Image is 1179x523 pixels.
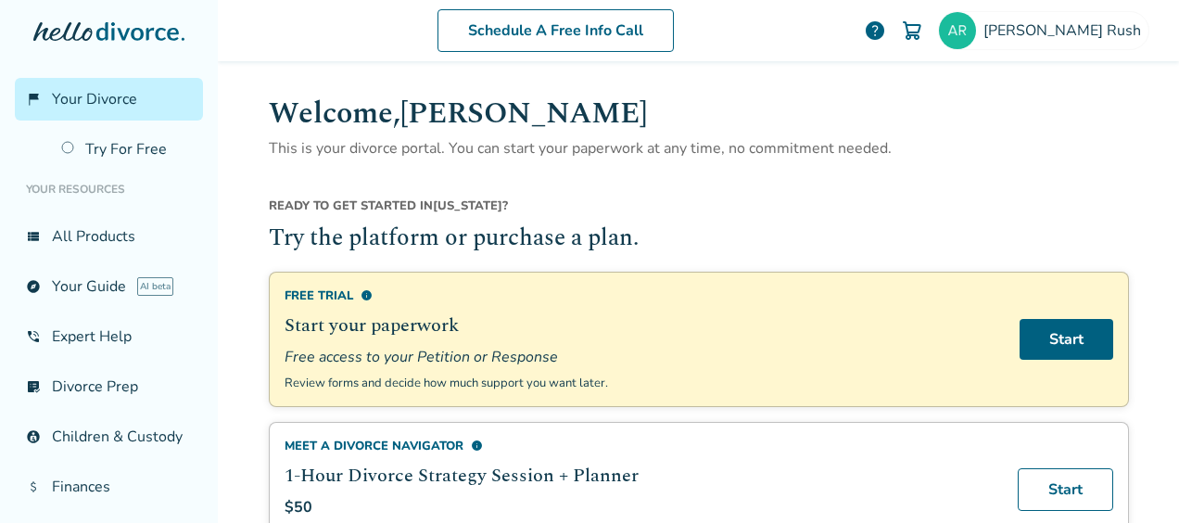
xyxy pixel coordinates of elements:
[285,312,997,339] h2: Start your paperwork
[269,222,1129,257] h2: Try the platform or purchase a plan.
[285,375,997,391] p: Review forms and decide how much support you want later.
[15,415,203,458] a: account_childChildren & Custody
[26,479,41,494] span: attach_money
[269,198,1129,222] div: [US_STATE] ?
[285,347,997,367] span: Free access to your Petition or Response
[285,287,997,304] div: Free Trial
[26,429,41,444] span: account_child
[285,497,312,517] span: $50
[137,277,173,296] span: AI beta
[15,265,203,308] a: exploreYour GuideAI beta
[269,91,1129,136] h1: Welcome, [PERSON_NAME]
[983,20,1148,41] span: [PERSON_NAME] Rush
[1020,319,1113,360] a: Start
[269,198,433,214] span: Ready to get started in
[1086,434,1179,523] iframe: Chat Widget
[15,466,203,508] a: attach_moneyFinances
[15,78,203,121] a: flag_2Your Divorce
[15,365,203,408] a: list_alt_checkDivorce Prep
[15,171,203,208] li: Your Resources
[26,279,41,294] span: explore
[26,329,41,344] span: phone_in_talk
[901,19,923,42] img: Cart
[269,136,1129,160] p: This is your divorce portal. You can start your paperwork at any time, no commitment needed.
[50,128,203,171] a: Try For Free
[471,440,483,452] span: info
[15,315,203,358] a: phone_in_talkExpert Help
[1018,468,1113,511] a: Start
[939,12,976,49] img: alice_rush@outlook.com
[52,89,137,109] span: Your Divorce
[26,379,41,394] span: list_alt_check
[26,92,41,107] span: flag_2
[437,9,674,52] a: Schedule A Free Info Call
[15,215,203,258] a: view_listAll Products
[361,289,373,301] span: info
[26,229,41,244] span: view_list
[864,19,886,42] a: help
[285,438,995,454] div: Meet a divorce navigator
[285,462,995,490] h2: 1-Hour Divorce Strategy Session + Planner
